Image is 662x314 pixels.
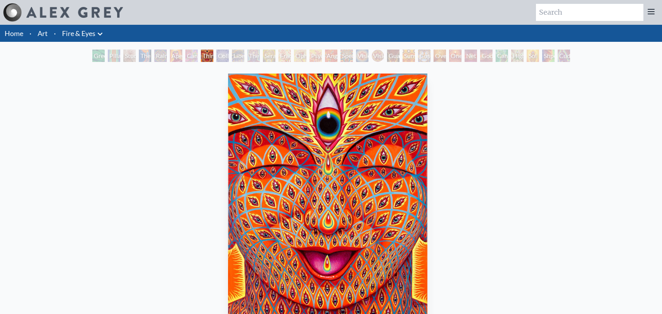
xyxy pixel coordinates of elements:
[387,50,399,62] div: Guardian of Infinite Vision
[216,50,229,62] div: Collective Vision
[542,50,555,62] div: Shpongled
[465,50,477,62] div: Net of Being
[278,50,291,62] div: Fractal Eyes
[341,50,353,62] div: Spectral Lotus
[434,50,446,62] div: Oversoul
[123,50,136,62] div: Study for the Great Turn
[449,50,461,62] div: One
[372,50,384,62] div: Vision [PERSON_NAME]
[527,50,539,62] div: Sol Invictus
[38,28,48,39] a: Art
[511,50,524,62] div: Higher Vision
[496,50,508,62] div: Cannafist
[170,50,182,62] div: Aperture
[62,28,95,39] a: Fire & Eyes
[403,50,415,62] div: Sunyata
[309,50,322,62] div: Psychomicrograph of a Fractal Paisley Cherub Feather Tip
[480,50,493,62] div: Godself
[247,50,260,62] div: The Seer
[325,50,337,62] div: Angel Skin
[536,4,643,21] input: Search
[263,50,275,62] div: Seraphic Transport Docking on the Third Eye
[232,50,244,62] div: Liberation Through Seeing
[356,50,368,62] div: Vision Crystal
[154,50,167,62] div: Rainbow Eye Ripple
[558,50,570,62] div: Cuddle
[294,50,306,62] div: Ophanic Eyelash
[5,29,23,38] a: Home
[92,50,105,62] div: Green Hand
[108,50,120,62] div: Pillar of Awareness
[201,50,213,62] div: Third Eye Tears of Joy
[185,50,198,62] div: Cannabis Sutra
[139,50,151,62] div: The Torch
[418,50,430,62] div: Cosmic Elf
[51,25,59,42] li: ·
[26,25,35,42] li: ·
